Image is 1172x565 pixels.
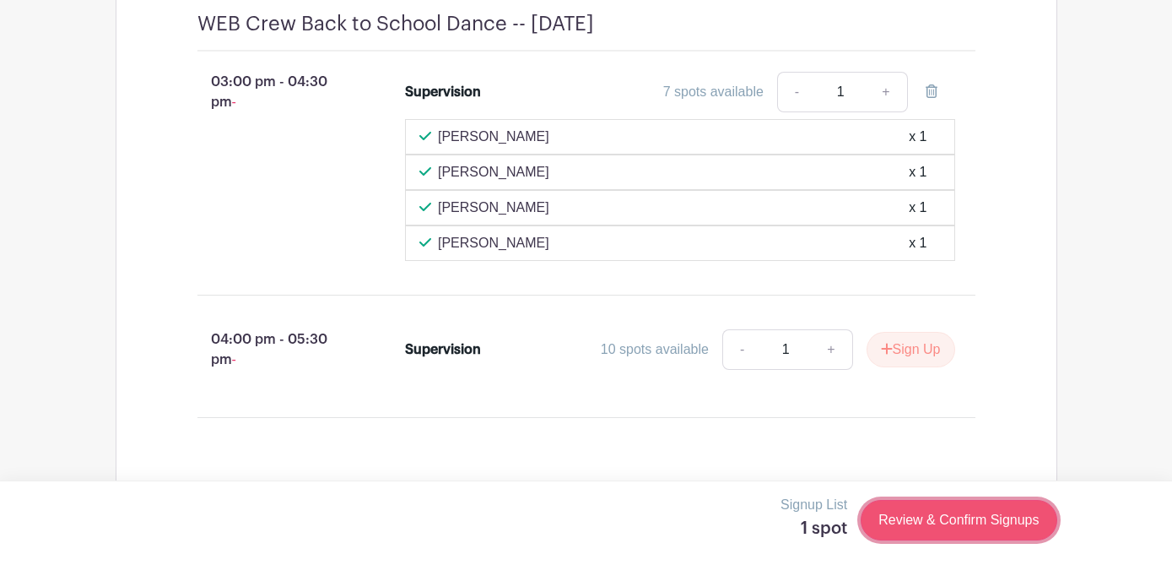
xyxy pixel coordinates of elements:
p: [PERSON_NAME] [438,198,549,218]
h5: 1 spot [780,519,847,539]
div: x 1 [909,233,926,253]
h4: WEB Crew Back to School Dance -- [DATE] [197,12,594,36]
a: + [865,72,907,112]
p: 03:00 pm - 04:30 pm [170,65,379,119]
p: [PERSON_NAME] [438,162,549,182]
span: - [232,95,236,109]
div: Supervision [405,340,481,360]
div: 7 spots available [663,82,764,102]
p: 04:00 pm - 05:30 pm [170,323,379,377]
a: + [810,329,852,370]
div: Supervision [405,82,481,102]
span: - [232,352,236,367]
button: Sign Up [867,332,955,367]
p: [PERSON_NAME] [438,127,549,147]
a: - [722,329,761,370]
div: x 1 [909,127,926,147]
div: x 1 [909,162,926,182]
a: Review & Confirm Signups [861,500,1056,541]
p: [PERSON_NAME] [438,233,549,253]
p: Signup List [780,495,847,515]
div: 10 spots available [601,340,709,360]
div: x 1 [909,198,926,218]
a: - [777,72,816,112]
